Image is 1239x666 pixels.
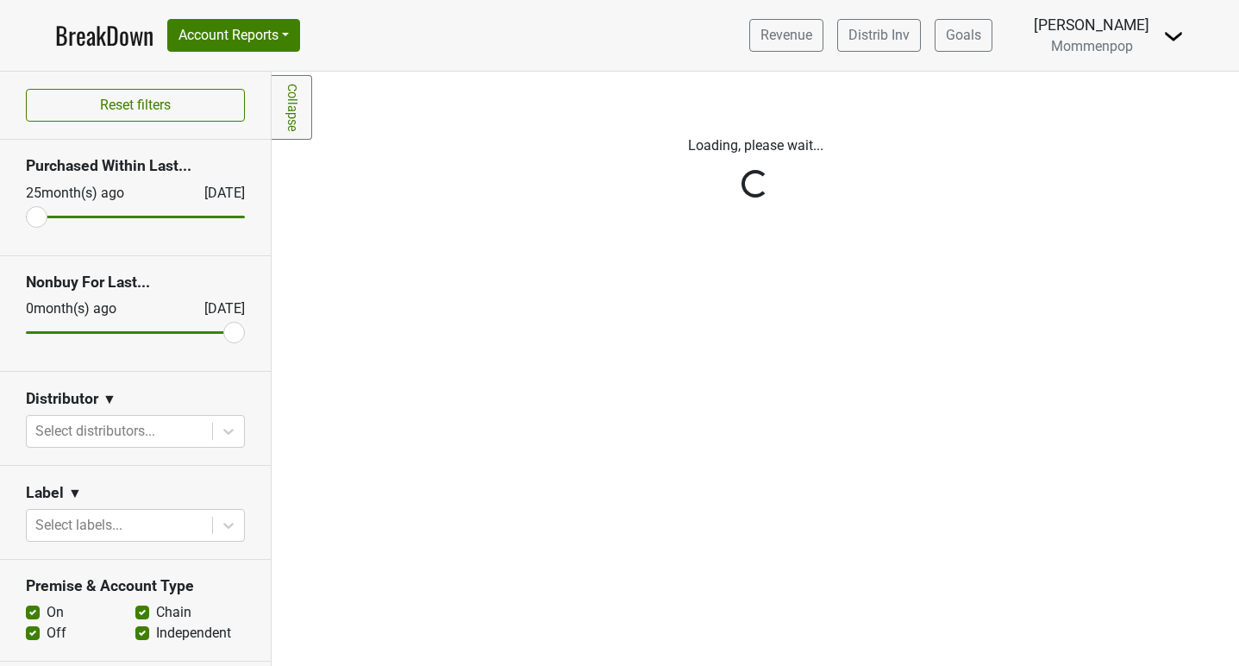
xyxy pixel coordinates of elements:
[1163,26,1184,47] img: Dropdown Menu
[1034,14,1149,36] div: [PERSON_NAME]
[272,75,312,140] a: Collapse
[1051,38,1133,54] span: Mommenpop
[837,19,921,52] a: Distrib Inv
[285,135,1226,156] p: Loading, please wait...
[935,19,992,52] a: Goals
[167,19,300,52] button: Account Reports
[749,19,823,52] a: Revenue
[55,17,153,53] a: BreakDown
